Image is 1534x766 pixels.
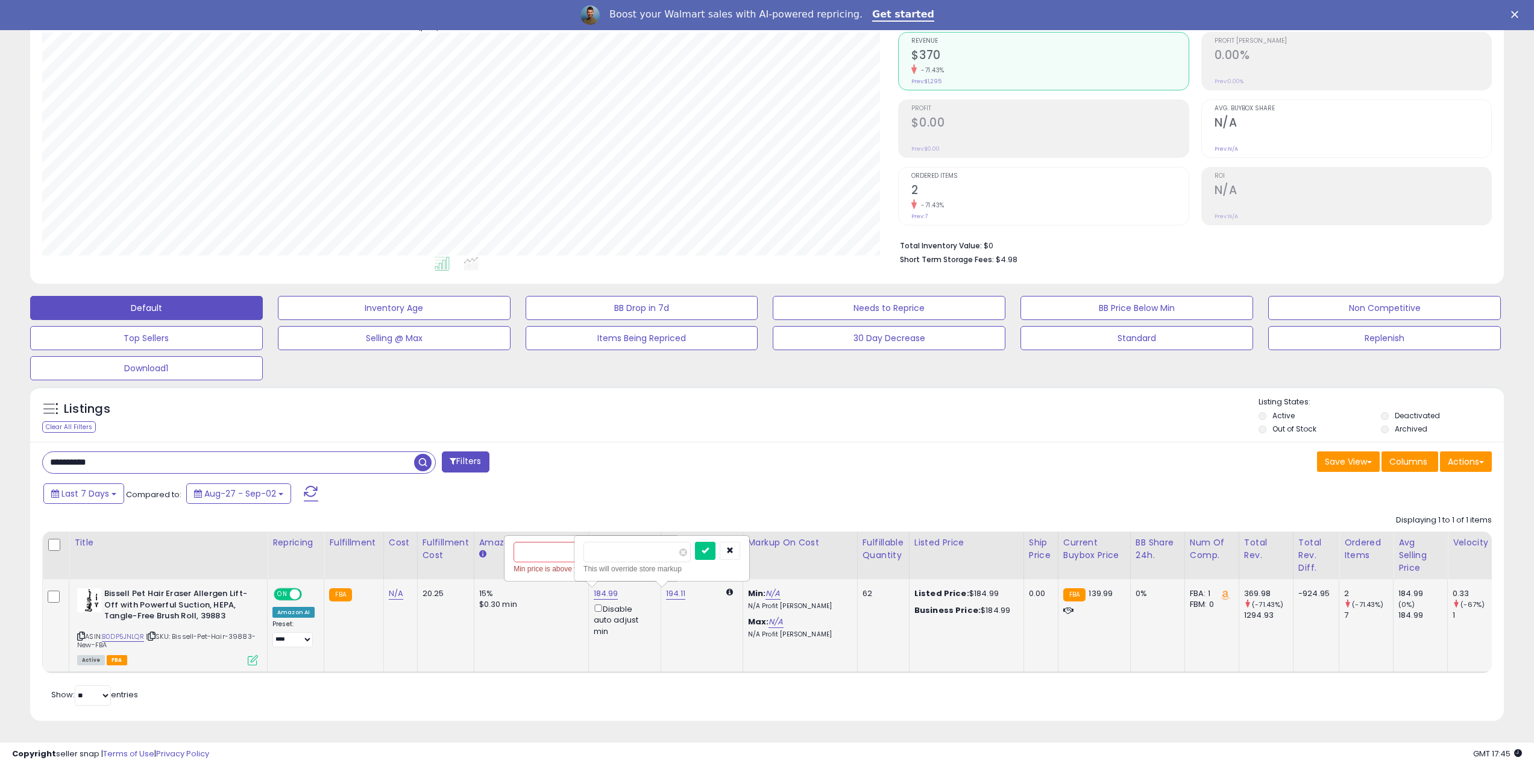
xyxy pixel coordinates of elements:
th: The percentage added to the cost of goods (COGS) that forms the calculator for Min & Max prices. [743,532,857,579]
a: 184.99 [594,588,618,600]
div: 7 [1344,610,1393,621]
div: 20.25 [423,588,465,599]
button: BB Price Below Min [1020,296,1253,320]
div: ASIN: [77,588,258,664]
span: All listings currently available for purchase on Amazon [77,655,105,665]
span: Last 7 Days [61,488,109,500]
div: FBA: 1 [1190,588,1230,599]
button: Columns [1382,451,1438,472]
small: (0%) [1398,600,1415,609]
span: | SKU: Bissell-Pet-Hair-39883-New-FBA [77,632,256,650]
a: N/A [765,588,780,600]
span: Ordered Items [911,173,1188,180]
a: Privacy Policy [156,748,209,759]
span: Profit [PERSON_NAME] [1215,38,1491,45]
label: Out of Stock [1272,424,1316,434]
small: -71.43% [917,66,945,75]
small: Prev: 7 [911,213,928,220]
div: Avg Selling Price [1398,536,1442,574]
span: Aug-27 - Sep-02 [204,488,276,500]
a: B0DP5JNLQR [102,632,144,642]
div: Clear All Filters [42,421,96,433]
button: Needs to Reprice [773,296,1005,320]
div: 62 [863,588,900,599]
button: Filters [442,451,489,472]
div: Disable auto adjust min [594,602,652,637]
div: Amazon AI [272,607,315,618]
h2: 0.00% [1215,48,1491,64]
div: Fulfillment Cost [423,536,469,562]
small: Amazon Fees. [479,549,486,560]
div: Title [74,536,262,549]
button: Last 7 Days [43,483,124,504]
div: Total Rev. [1244,536,1288,562]
button: BB Drop in 7d [526,296,758,320]
div: Current Buybox Price [1063,536,1125,562]
div: Min price is above your Max price [514,563,670,575]
p: N/A Profit [PERSON_NAME] [748,630,848,639]
h2: N/A [1215,183,1491,199]
a: Get started [872,8,934,22]
div: $0.30 min [479,599,579,610]
label: Archived [1395,424,1427,434]
span: ROI [1215,173,1491,180]
small: (-67%) [1460,600,1485,609]
b: Bissell Pet Hair Eraser Allergen Lift-Off with Powerful Suction, HEPA, Tangle-Free Brush Roll, 39883 [104,588,251,625]
div: Listed Price [914,536,1019,549]
div: 0.33 [1453,588,1501,599]
div: $184.99 [914,605,1014,616]
span: Revenue [911,38,1188,45]
div: FBM: 0 [1190,599,1230,610]
div: Repricing [272,536,319,549]
button: Aug-27 - Sep-02 [186,483,291,504]
div: Num of Comp. [1190,536,1234,562]
p: N/A Profit [PERSON_NAME] [748,602,848,611]
div: 2 [1344,588,1393,599]
h2: 2 [911,183,1188,199]
small: FBA [329,588,351,601]
h2: N/A [1215,116,1491,132]
small: (-71.43%) [1252,600,1283,609]
button: Replenish [1268,326,1501,350]
button: Save View [1317,451,1380,472]
small: Prev: $1,295 [911,78,941,85]
img: Profile image for Adrian [580,5,600,25]
span: OFF [300,589,319,600]
div: 0% [1136,588,1175,599]
div: seller snap | | [12,749,209,760]
div: This will override store markup [583,563,740,575]
b: Min: [748,588,766,599]
div: 369.98 [1244,588,1293,599]
small: Prev: 0.00% [1215,78,1243,85]
div: Displaying 1 to 1 of 1 items [1396,515,1492,526]
p: Listing States: [1259,397,1504,408]
img: 41JJiYz9kVL._SL40_.jpg [77,588,101,612]
div: Cost [389,536,412,549]
li: $0 [900,237,1483,252]
a: N/A [769,616,783,628]
div: $184.99 [914,588,1014,599]
span: FBA [107,655,127,665]
div: BB Share 24h. [1136,536,1180,562]
div: Preset: [272,620,315,647]
button: Standard [1020,326,1253,350]
div: Fulfillment [329,536,378,549]
div: 184.99 [1398,610,1447,621]
div: 0.00 [1029,588,1049,599]
span: Columns [1389,456,1427,468]
b: Max: [748,616,769,627]
small: (-71.43%) [1352,600,1383,609]
b: Total Inventory Value: [900,240,982,251]
span: $4.98 [996,254,1017,265]
a: Terms of Use [103,748,154,759]
button: Default [30,296,263,320]
div: Close [1511,11,1523,18]
span: Avg. Buybox Share [1215,105,1491,112]
button: Inventory Age [278,296,511,320]
strong: Copyright [12,748,56,759]
small: Prev: $0.00 [911,145,940,152]
b: Short Term Storage Fees: [900,254,994,265]
a: 194.11 [666,588,686,600]
small: Prev: N/A [1215,213,1238,220]
small: Prev: N/A [1215,145,1238,152]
